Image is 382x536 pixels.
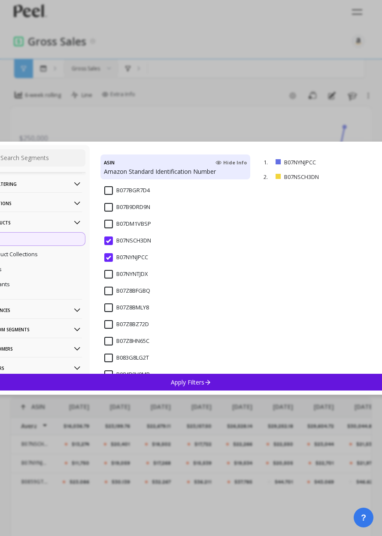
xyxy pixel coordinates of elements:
p: 1. [264,158,272,166]
span: B07NYNJPCC [104,253,148,262]
span: B083G8LG2T [104,354,149,362]
p: Amazon Standard Identification Number [104,167,247,176]
p: B07NSCH3DN [284,173,358,181]
span: B077BGR7D4 [104,186,150,195]
span: Hide Info [215,159,247,166]
span: B07Z8BFGBQ [104,287,150,295]
h4: ASIN [104,158,115,167]
span: B084R9V9MR [104,370,150,379]
span: B07NSCH3DN [104,236,151,245]
span: B07NYNTJDX [104,270,148,279]
button: ? [354,508,373,527]
span: B07B9DRD9N [104,203,150,212]
p: 2. [264,173,272,181]
span: ? [361,512,366,524]
span: B07DM1VBSP [104,220,151,228]
p: Apply Filters [171,378,212,386]
span: B07Z8BMLY8 [104,303,149,312]
span: B07Z8BZ72D [104,320,149,329]
span: B07Z8HN65C [104,337,149,345]
p: B07NYNJPCC [284,158,357,166]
